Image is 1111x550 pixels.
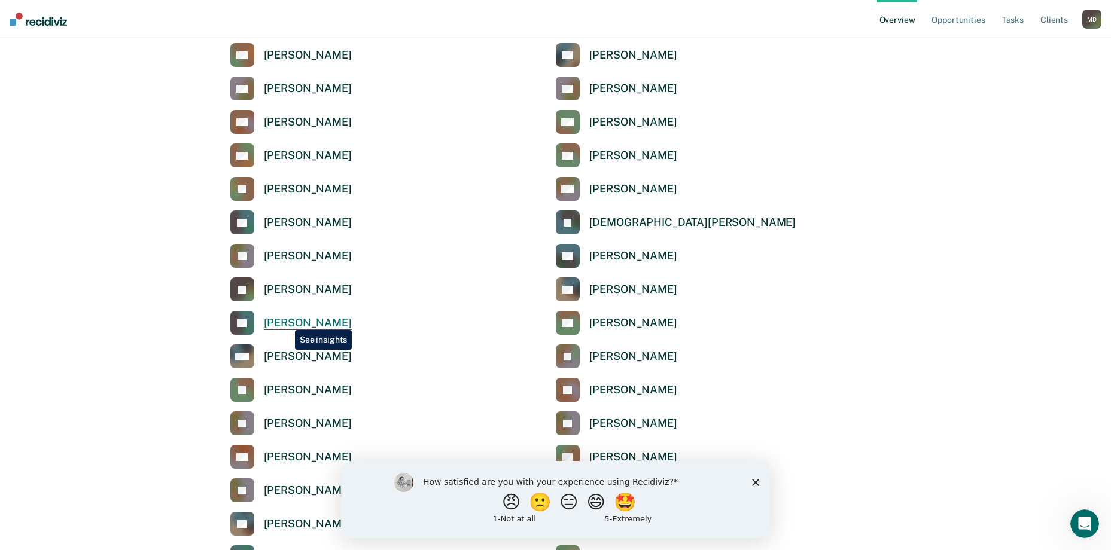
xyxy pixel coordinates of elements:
[556,311,677,335] a: [PERSON_NAME]
[264,283,352,297] div: [PERSON_NAME]
[264,484,352,497] div: [PERSON_NAME]
[589,182,677,196] div: [PERSON_NAME]
[230,512,352,536] a: [PERSON_NAME]
[589,417,677,430] div: [PERSON_NAME]
[230,344,352,368] a: [PERSON_NAME]
[264,216,352,230] div: [PERSON_NAME]
[264,115,352,129] div: [PERSON_NAME]
[264,48,352,62] div: [PERSON_NAME]
[556,77,677,100] a: [PERSON_NAME]
[589,350,677,363] div: [PERSON_NAME]
[589,249,677,263] div: [PERSON_NAME]
[1082,10,1101,29] div: M D
[230,311,352,335] a: [PERSON_NAME]
[589,216,796,230] div: [DEMOGRAPHIC_DATA][PERSON_NAME]
[264,350,352,363] div: [PERSON_NAME]
[264,182,352,196] div: [PERSON_NAME]
[556,143,677,167] a: [PERSON_NAME]
[556,277,677,301] a: [PERSON_NAME]
[556,177,677,201] a: [PERSON_NAME]
[264,450,352,464] div: [PERSON_NAME]
[264,383,352,397] div: [PERSON_NAME]
[230,445,352,469] a: [PERSON_NAME]
[589,149,677,163] div: [PERSON_NAME]
[264,417,352,430] div: [PERSON_NAME]
[1070,509,1099,538] iframe: Intercom live chat
[230,244,352,268] a: [PERSON_NAME]
[230,177,352,201] a: [PERSON_NAME]
[556,378,677,402] a: [PERSON_NAME]
[264,149,352,163] div: [PERSON_NAME]
[264,82,352,96] div: [PERSON_NAME]
[230,378,352,402] a: [PERSON_NAME]
[589,115,677,129] div: [PERSON_NAME]
[342,461,770,538] iframe: Survey by Kim from Recidiviz
[556,244,677,268] a: [PERSON_NAME]
[556,210,796,234] a: [DEMOGRAPHIC_DATA][PERSON_NAME]
[264,517,352,531] div: [PERSON_NAME]
[556,110,677,134] a: [PERSON_NAME]
[556,344,677,368] a: [PERSON_NAME]
[589,316,677,330] div: [PERSON_NAME]
[230,143,352,167] a: [PERSON_NAME]
[1082,10,1101,29] button: MD
[230,478,352,502] a: [PERSON_NAME]
[230,43,352,67] a: [PERSON_NAME]
[556,43,677,67] a: [PERSON_NAME]
[230,277,352,301] a: [PERSON_NAME]
[264,249,352,263] div: [PERSON_NAME]
[230,411,352,435] a: [PERSON_NAME]
[10,13,67,26] img: Recidiviz
[589,450,677,464] div: [PERSON_NAME]
[589,383,677,397] div: [PERSON_NAME]
[589,48,677,62] div: [PERSON_NAME]
[264,316,352,330] div: [PERSON_NAME]
[230,110,352,134] a: [PERSON_NAME]
[230,210,352,234] a: [PERSON_NAME]
[589,82,677,96] div: [PERSON_NAME]
[556,411,677,435] a: [PERSON_NAME]
[556,445,677,469] a: [PERSON_NAME]
[230,77,352,100] a: [PERSON_NAME]
[589,283,677,297] div: [PERSON_NAME]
